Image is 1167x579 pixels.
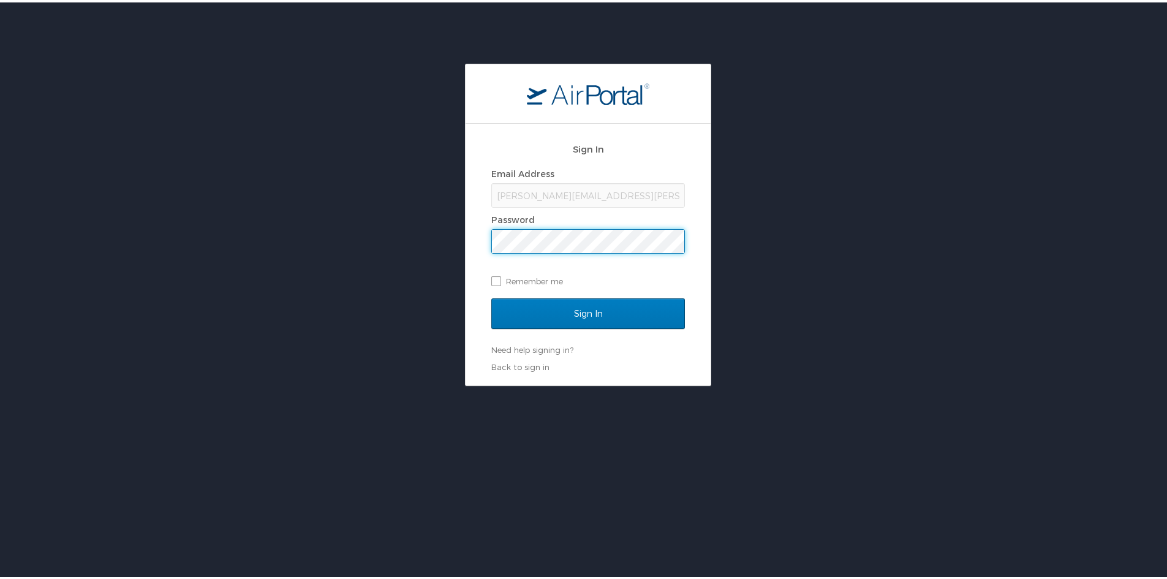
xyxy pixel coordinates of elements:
input: Sign In [491,296,685,327]
img: logo [527,80,649,102]
label: Email Address [491,166,554,176]
label: Remember me [491,270,685,288]
a: Need help signing in? [491,342,573,352]
label: Password [491,212,535,222]
h2: Sign In [491,140,685,154]
a: Back to sign in [491,360,550,369]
